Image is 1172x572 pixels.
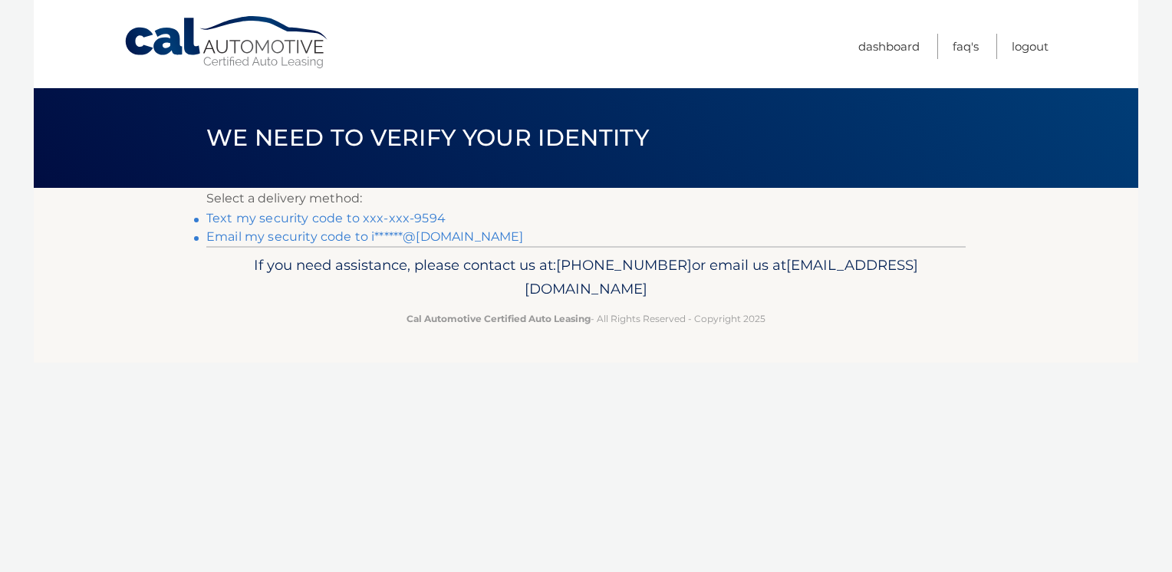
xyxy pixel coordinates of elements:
[216,253,956,302] p: If you need assistance, please contact us at: or email us at
[123,15,331,70] a: Cal Automotive
[858,34,920,59] a: Dashboard
[206,229,524,244] a: Email my security code to i******@[DOMAIN_NAME]
[206,188,966,209] p: Select a delivery method:
[556,256,692,274] span: [PHONE_NUMBER]
[206,123,649,152] span: We need to verify your identity
[1012,34,1049,59] a: Logout
[407,313,591,324] strong: Cal Automotive Certified Auto Leasing
[206,211,446,225] a: Text my security code to xxx-xxx-9594
[953,34,979,59] a: FAQ's
[216,311,956,327] p: - All Rights Reserved - Copyright 2025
